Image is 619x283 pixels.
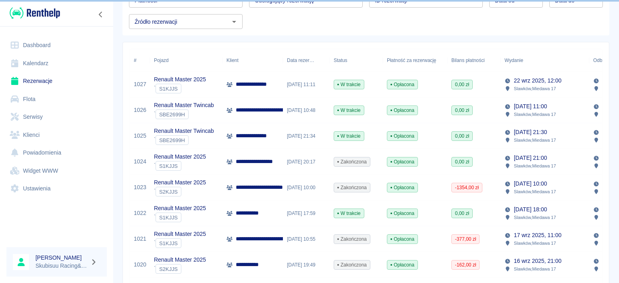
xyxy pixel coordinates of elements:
[134,183,146,192] a: 1023
[314,55,326,66] button: Sort
[154,109,214,119] div: `
[514,162,556,169] p: Slawków , Miedawa 17
[523,55,534,66] button: Sort
[447,49,501,72] div: Bilans płatności
[154,230,206,238] p: Renault Master 2025
[514,136,556,144] p: Slawków , Miedawa 17
[35,262,87,270] p: Skubisuu Racing&Rent
[222,49,283,72] div: Klient
[514,128,547,136] p: [DATE] 21:30
[283,123,330,149] div: [DATE] 21:34
[387,235,418,243] span: Opłacona
[6,180,107,198] a: Ustawienia
[134,80,146,89] a: 1027
[134,260,146,269] a: 1020
[514,257,561,265] p: 16 wrz 2025, 21:00
[505,49,523,72] div: Wydanie
[154,84,206,93] div: `
[452,184,482,191] span: -1354,00 zł
[501,49,589,72] div: Wydanie
[383,49,447,72] div: Płatność za rezerwację
[287,49,314,72] div: Data rezerwacji
[387,261,418,269] span: Opłacona
[154,264,206,274] div: `
[334,235,370,243] span: Zakończona
[387,132,418,140] span: Opłacona
[6,162,107,180] a: Widget WWW
[156,112,188,118] span: SBE2699H
[156,240,181,246] span: S1KJJS
[6,72,107,90] a: Rezerwacje
[451,49,485,72] div: Bilans płatności
[10,6,60,20] img: Renthelp logo
[154,213,206,222] div: `
[6,54,107,72] a: Kalendarz
[334,261,370,269] span: Zakończona
[156,86,181,92] span: S1KJJS
[6,108,107,126] a: Serwisy
[156,266,181,272] span: S2KJJS
[452,261,479,269] span: -162,00 zł
[514,85,556,92] p: Slawków , Miedawa 17
[283,97,330,123] div: [DATE] 10:48
[283,200,330,226] div: [DATE] 17:59
[134,209,146,217] a: 1022
[154,135,214,145] div: `
[334,49,347,72] div: Status
[134,235,146,243] a: 1021
[514,188,556,195] p: Slawków , Miedawa 17
[156,163,181,169] span: S1KJJS
[154,238,206,248] div: `
[35,254,87,262] h6: [PERSON_NAME]
[154,153,206,161] p: Renault Master 2025
[514,111,556,118] p: Slawków , Miedawa 17
[6,126,107,144] a: Klienci
[514,265,556,273] p: Slawków , Miedawa 17
[387,81,418,88] span: Opłacona
[387,184,418,191] span: Opłacona
[387,107,418,114] span: Opłacona
[452,132,472,140] span: 0,00 zł
[130,49,150,72] div: #
[154,49,168,72] div: Pojazd
[334,184,370,191] span: Zakończona
[228,16,240,27] button: Otwórz
[156,189,181,195] span: S2KJJS
[452,158,472,165] span: 0,00 zł
[95,9,107,20] button: Zwiń nawigację
[283,49,330,72] div: Data rezerwacji
[6,36,107,54] a: Dashboard
[6,6,60,20] a: Renthelp logo
[154,256,206,264] p: Renault Master 2025
[154,101,214,109] p: Renault Master Twincab
[154,178,206,187] p: Renault Master 2025
[154,161,206,171] div: `
[334,81,364,88] span: W trakcie
[514,154,547,162] p: [DATE] 21:00
[154,204,206,213] p: Renault Master 2025
[387,210,418,217] span: Opłacona
[6,144,107,162] a: Powiadomienia
[283,252,330,278] div: [DATE] 19:49
[6,90,107,108] a: Flota
[154,187,206,196] div: `
[514,240,556,247] p: Slawków , Miedawa 17
[452,210,472,217] span: 0,00 zł
[226,49,239,72] div: Klient
[150,49,222,72] div: Pojazd
[387,158,418,165] span: Opłacona
[154,75,206,84] p: Renault Master 2025
[514,214,556,221] p: Slawków , Miedawa 17
[134,106,146,114] a: 1026
[334,210,364,217] span: W trakcie
[514,231,561,240] p: 17 wrz 2025, 11:00
[283,226,330,252] div: [DATE] 10:55
[452,235,479,243] span: -377,00 zł
[514,180,547,188] p: [DATE] 10:00
[154,127,214,135] p: Renault Master Twincab
[334,158,370,165] span: Zakończona
[334,107,364,114] span: W trakcie
[514,102,547,111] p: [DATE] 11:00
[387,49,436,72] div: Płatność za rezerwację
[330,49,383,72] div: Status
